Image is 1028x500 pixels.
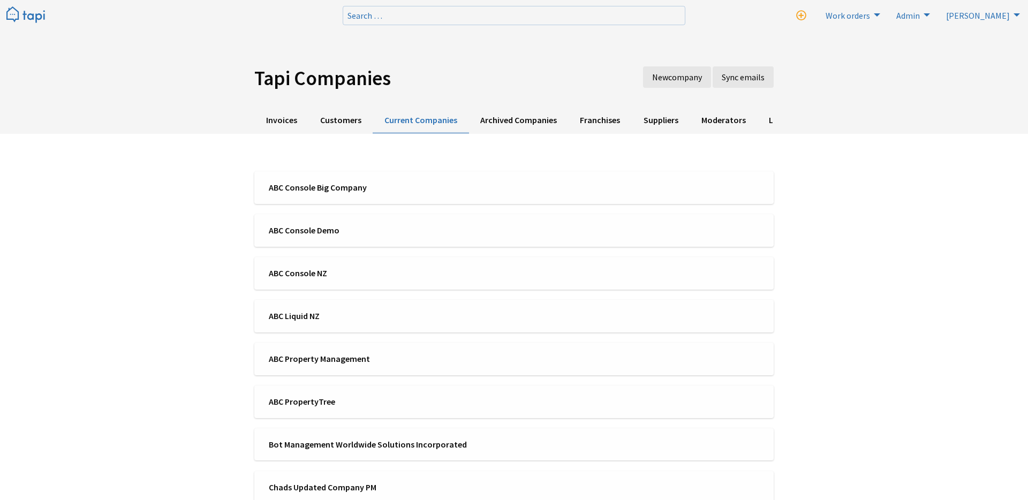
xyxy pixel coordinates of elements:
[254,300,774,332] a: ABC Liquid NZ
[254,66,560,90] h1: Tapi Companies
[940,6,1023,24] a: [PERSON_NAME]
[254,257,774,290] a: ABC Console NZ
[347,10,382,21] span: Search …
[269,267,507,279] span: ABC Console NZ
[796,11,806,21] i: New work order
[254,385,774,418] a: ABC PropertyTree
[254,343,774,375] a: ABC Property Management
[890,6,933,24] a: Admin
[308,108,373,134] a: Customers
[713,66,774,88] a: Sync emails
[269,353,507,365] span: ABC Property Management
[643,66,711,88] a: New
[254,171,774,204] a: ABC Console Big Company
[819,6,883,24] a: Work orders
[269,481,507,493] span: Chads Updated Company PM
[269,396,507,407] span: ABC PropertyTree
[373,108,468,134] a: Current Companies
[569,108,632,134] a: Franchises
[946,10,1010,21] span: [PERSON_NAME]
[469,108,569,134] a: Archived Companies
[668,72,702,82] span: company
[632,108,690,134] a: Suppliers
[690,108,757,134] a: Moderators
[6,6,45,24] img: Tapi logo
[254,214,774,247] a: ABC Console Demo
[826,10,870,21] span: Work orders
[269,224,507,236] span: ABC Console Demo
[254,428,774,461] a: Bot Management Worldwide Solutions Incorporated
[896,10,920,21] span: Admin
[269,181,507,193] span: ABC Console Big Company
[757,108,821,134] a: Lost Issues
[269,310,507,322] span: ABC Liquid NZ
[254,108,308,134] a: Invoices
[940,6,1023,24] li: Rebekah
[269,438,507,450] span: Bot Management Worldwide Solutions Incorporated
